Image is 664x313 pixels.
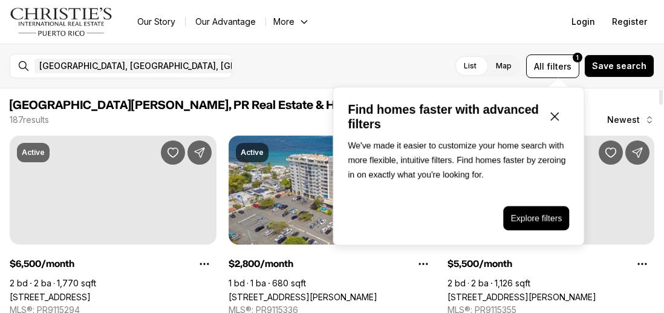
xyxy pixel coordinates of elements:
[348,138,569,182] p: We've made it easier to customize your home search with more flexible, intuitive filters. Find ho...
[186,13,265,30] a: Our Advantage
[605,10,654,34] button: Register
[192,252,216,276] button: Property options
[187,140,212,165] button: Share Property
[39,61,307,71] span: [GEOGRAPHIC_DATA], [GEOGRAPHIC_DATA], [GEOGRAPHIC_DATA]
[10,115,49,125] p: 187 results
[266,13,317,30] button: More
[411,252,435,276] button: Property options
[161,140,185,165] button: Save Property: 120 CHARDON AVE #801N
[584,54,654,77] button: Save search
[540,102,569,131] button: Close popover
[454,55,486,77] label: List
[241,148,264,157] p: Active
[607,115,640,125] span: Newest
[10,7,113,36] img: logo
[348,102,540,131] p: Find homes faster with advanced filters
[571,17,595,27] span: Login
[547,60,571,73] span: filters
[10,99,412,111] span: [GEOGRAPHIC_DATA][PERSON_NAME], PR Real Estate & Homes for Rent
[625,140,649,165] button: Share Property
[448,292,596,302] a: 404 AVENIDA DE LA CONSTITUCION #1608, SAN JUAN PR, 00901
[22,148,45,157] p: Active
[564,10,602,34] button: Login
[592,61,646,71] span: Save search
[229,292,377,302] a: 2305 LAUREL #5, SAN JUAN PR, 00913
[486,55,521,77] label: Map
[128,13,185,30] a: Our Story
[526,54,579,78] button: Allfilters1
[600,108,662,132] button: Newest
[10,292,91,302] a: 120 CHARDON AVE #801N, HATO REY PR, 00919
[612,17,647,27] span: Register
[599,140,623,165] button: Save Property: 404 AVENIDA DE LA CONSTITUCION #1608
[576,53,579,62] span: 1
[534,60,544,73] span: All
